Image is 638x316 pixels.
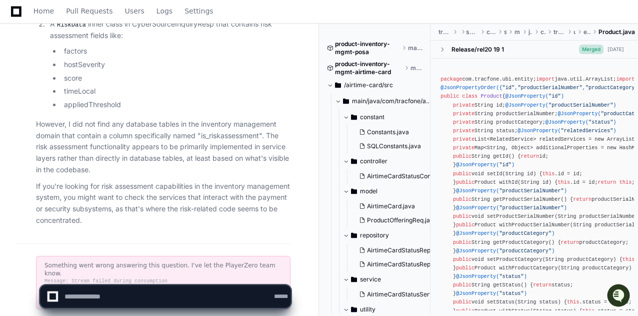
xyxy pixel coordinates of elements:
div: [DATE] [607,46,624,53]
span: return [573,196,591,202]
span: return [521,153,539,159]
div: Start new chat [34,75,164,85]
li: hostSeverity [61,59,290,71]
span: public [453,239,471,245]
span: @JsonProperty( ) [456,188,567,194]
svg: Directory [343,95,349,107]
span: return [561,239,579,245]
div: Something went wrong answering this question. I've let the PlayerZero team know. [44,261,282,277]
span: @JsonProperty( ) [505,93,564,99]
span: "id" [548,93,561,99]
span: this [619,179,632,185]
a: Powered byPylon [70,105,121,113]
span: @JsonProperty( ) [517,128,616,134]
span: @JsonProperty( ) [456,230,554,236]
span: "id" [499,162,511,168]
span: services [466,28,478,36]
span: @JsonProperty( ) [456,248,554,254]
span: import [536,76,554,82]
span: ProductOfferingReq.java [367,216,437,224]
span: public [456,179,474,185]
li: score [61,73,290,84]
button: SQLConstants.java [355,139,433,153]
span: private [453,111,474,117]
span: "productSerialNumber" [499,205,563,211]
li: timeLocal [61,86,290,97]
li: A inner class in CyberSourceInquiryResp that contains risk assessment fields like: [47,19,290,111]
button: AirtimeCardStatusController.java [355,169,441,183]
span: AirtimeCard.java [367,202,415,210]
span: public [456,222,474,228]
span: "status" [588,119,613,125]
button: main/java/com/tracfone/airtime/card [335,93,431,109]
span: "productCategory" [499,248,551,254]
span: return [598,179,616,185]
span: AirtimeCardStatusRepository.java [367,246,463,254]
span: public [456,265,474,271]
span: Logs [156,8,172,14]
span: master [410,64,423,72]
span: product-inventory-mgmt-posa [335,40,400,56]
svg: Directory [351,229,357,241]
span: @JsonProperty( ) [456,205,567,211]
span: AirtimeCardStatusController.java [367,172,461,180]
span: entity [583,28,590,36]
span: main/java/com/tracfone/airtime/card [352,97,431,105]
span: Pylon [99,105,121,113]
span: @JsonProperty( ) [545,119,616,125]
span: controller [360,157,387,165]
span: public [440,93,459,99]
span: product-inventory-mgmt-airtime-card [335,60,402,76]
span: java [528,28,533,36]
span: tracfone [438,28,450,36]
span: private [453,136,474,142]
button: /airtime-card/src [327,77,423,93]
button: AirtimeCardStatusRepository.java [355,243,441,257]
span: @JsonProperty( ) [456,162,514,168]
button: constant [343,109,439,125]
div: We're offline, but we'll be back soon! [34,85,145,93]
img: PlayerZero [10,10,30,30]
span: private [453,145,474,151]
span: "relatedServices" [561,128,613,134]
svg: Directory [351,111,357,123]
span: "productSerialNumber" [548,102,613,108]
span: class [462,93,477,99]
span: public [453,153,471,159]
span: this [557,179,570,185]
svg: Directory [335,79,341,91]
span: cbo-v2 [486,28,496,36]
span: /airtime-card/src [344,81,393,89]
span: Product.java [598,28,635,36]
span: model [360,187,377,195]
span: main [514,28,520,36]
span: this [542,171,555,177]
span: import [616,76,635,82]
span: Pull Requests [66,8,112,14]
button: AirtimeCard.java [355,199,437,213]
span: "id" [502,85,515,91]
div: Welcome [10,40,182,56]
span: constant [360,113,384,121]
span: "productCategory" [585,85,638,91]
span: Merged [579,45,603,54]
button: controller [343,153,439,169]
span: private [453,102,474,108]
span: Home [33,8,54,14]
span: repository [360,231,389,239]
p: If you're looking for risk assessment capabilities in the inventory management system, you might ... [36,181,290,226]
span: src [504,28,507,36]
span: "productSerialNumber" [499,188,563,194]
code: RiskData [55,21,88,30]
iframe: Open customer support [606,283,633,310]
span: ubi [573,28,575,36]
span: Constants.java [367,128,409,136]
button: Start new chat [170,78,182,90]
span: "productCategory" [499,230,551,236]
span: SQLConstants.java [367,142,421,150]
span: master [408,44,423,52]
span: public [453,196,471,202]
button: repository [343,227,439,243]
span: Settings [184,8,213,14]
